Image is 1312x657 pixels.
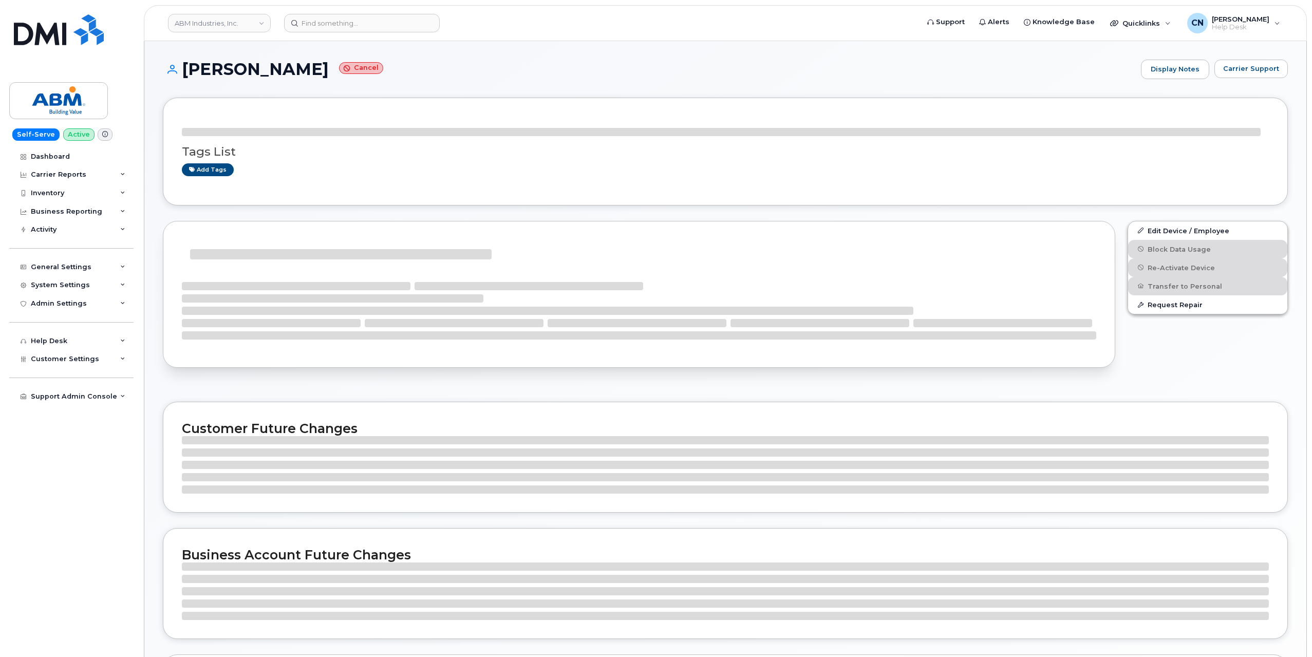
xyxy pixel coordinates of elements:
[1214,60,1288,78] button: Carrier Support
[163,60,1136,78] h1: [PERSON_NAME]
[1128,240,1287,258] button: Block Data Usage
[182,421,1269,436] h2: Customer Future Changes
[1223,64,1279,73] span: Carrier Support
[1128,277,1287,295] button: Transfer to Personal
[1128,221,1287,240] a: Edit Device / Employee
[1128,295,1287,314] button: Request Repair
[182,145,1269,158] h3: Tags List
[182,547,1269,562] h2: Business Account Future Changes
[1148,264,1215,271] span: Re-Activate Device
[339,62,383,74] small: Cancel
[182,163,234,176] a: Add tags
[1141,60,1209,79] a: Display Notes
[1128,258,1287,277] button: Re-Activate Device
